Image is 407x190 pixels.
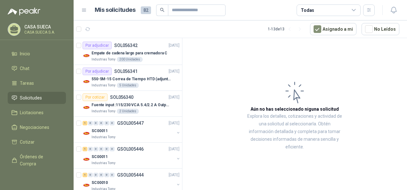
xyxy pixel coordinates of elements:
p: Industrias Tomy [92,109,116,114]
button: No Leídos [362,23,399,35]
div: 0 [110,147,115,151]
div: 0 [93,121,98,125]
p: [DATE] [169,43,180,49]
img: Company Logo [83,130,90,137]
p: [DATE] [169,120,180,126]
img: Company Logo [83,78,90,85]
p: [DATE] [169,94,180,100]
div: Por adjudicar [83,67,112,75]
a: Tareas [8,77,66,89]
img: Company Logo [83,52,90,59]
div: 0 [99,173,104,177]
span: Negociaciones [20,124,49,131]
a: Licitaciones [8,107,66,119]
button: Asignado a mi [310,23,356,35]
a: 1 0 0 0 0 0 GSOL005447[DATE] Company LogoSC00011Industrias Tomy [83,119,181,140]
p: Industrias Tomy [92,135,116,140]
div: 1 [83,173,87,177]
a: Remisiones [8,172,66,185]
div: Por adjudicar [83,42,112,49]
img: Company Logo [83,155,90,163]
p: SOL056340 [110,95,133,99]
p: Explora los detalles, cotizaciones y actividad de una solicitud al seleccionarla. Obtén informaci... [246,113,343,151]
div: 1 [83,121,87,125]
p: SOL056342 [114,43,138,48]
span: Inicio [20,50,30,57]
div: 0 [93,173,98,177]
div: 0 [110,121,115,125]
p: SC00011 [92,128,108,134]
a: Por cotizarSOL056340[DATE] Company LogoFuente input :115/230 VCA 5.4/2.2 A Output: 24 VDC 10 A 47... [74,91,182,117]
h1: Mis solicitudes [95,5,136,15]
span: Órdenes de Compra [20,153,60,167]
p: SOL056341 [114,69,138,74]
img: Logo peakr [8,8,40,15]
span: 82 [141,6,151,14]
p: 550-5M-15 Correa de Tiempo HTD (adjuntar ficha y /o imagenes) [92,76,171,82]
p: Empate de cadena largo para cremadora C [92,50,167,56]
p: Industrias Tomy [92,83,116,88]
div: 0 [88,173,93,177]
img: Company Logo [83,181,90,189]
p: GSOL005446 [117,147,144,151]
div: 200 Unidades [117,57,143,62]
p: Industrias Tomy [92,57,116,62]
span: Solicitudes [20,94,42,101]
a: Chat [8,62,66,75]
a: Cotizar [8,136,66,148]
a: Negociaciones [8,121,66,133]
div: 0 [93,147,98,151]
a: Solicitudes [8,92,66,104]
a: Inicio [8,48,66,60]
p: CASA SUECA S.A. [24,30,64,34]
p: GSOL005447 [117,121,144,125]
p: Fuente input :115/230 VCA 5.4/2.2 A Output: 24 VDC 10 A 47-63 Hz [92,102,171,108]
div: 5 Unidades [117,83,139,88]
a: Por adjudicarSOL056341[DATE] Company Logo550-5M-15 Correa de Tiempo HTD (adjuntar ficha y /o imag... [74,65,182,91]
span: search [160,8,164,12]
h3: Aún no has seleccionado niguna solicitud [251,106,339,113]
p: [DATE] [169,68,180,75]
a: Por adjudicarSOL056342[DATE] Company LogoEmpate de cadena largo para cremadora CIndustrias Tomy20... [74,39,182,65]
p: GSOL005444 [117,173,144,177]
div: 1 [83,147,87,151]
span: Tareas [20,80,34,87]
div: 0 [99,147,104,151]
div: Por cotizar [83,93,108,101]
p: CASA SUECA [24,25,64,29]
span: Licitaciones [20,109,44,116]
div: 0 [99,121,104,125]
a: Órdenes de Compra [8,151,66,170]
img: Company Logo [83,104,90,111]
a: 1 0 0 0 0 0 GSOL005446[DATE] Company LogoSC00011Industrias Tomy [83,145,181,166]
p: SC00011 [92,154,108,160]
div: 0 [88,147,93,151]
div: 0 [104,173,109,177]
div: 0 [110,173,115,177]
p: Industrias Tomy [92,161,116,166]
span: Chat [20,65,29,72]
div: 0 [104,121,109,125]
div: 1 - 13 de 13 [268,24,305,34]
div: 2 Unidades [117,109,139,114]
div: Todas [301,7,314,14]
p: [DATE] [169,172,180,178]
span: Cotizar [20,139,35,146]
p: SC00010 [92,180,108,186]
p: [DATE] [169,146,180,152]
div: 0 [104,147,109,151]
div: 0 [88,121,93,125]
